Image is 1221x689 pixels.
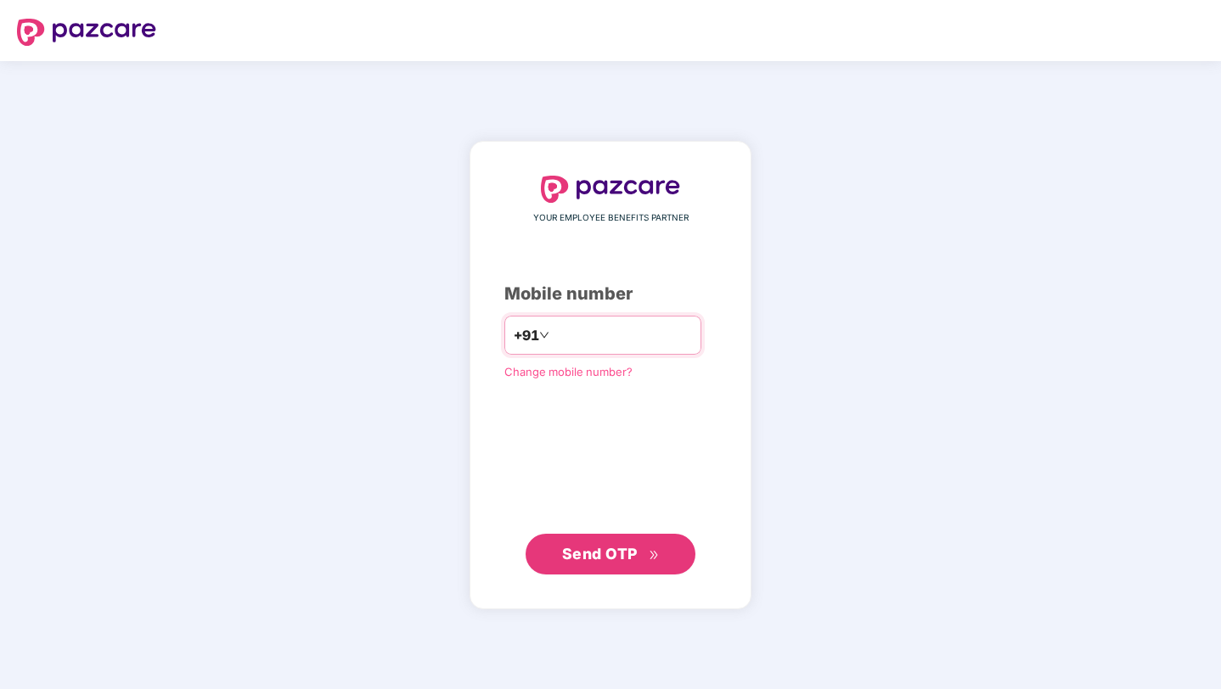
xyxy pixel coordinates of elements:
[533,211,689,225] span: YOUR EMPLOYEE BENEFITS PARTNER
[504,365,633,378] a: Change mobile number?
[17,19,156,46] img: logo
[539,330,549,340] span: down
[514,325,539,346] span: +91
[504,281,717,307] div: Mobile number
[526,534,695,574] button: Send OTPdouble-right
[541,176,680,203] img: logo
[649,550,660,561] span: double-right
[562,545,638,563] span: Send OTP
